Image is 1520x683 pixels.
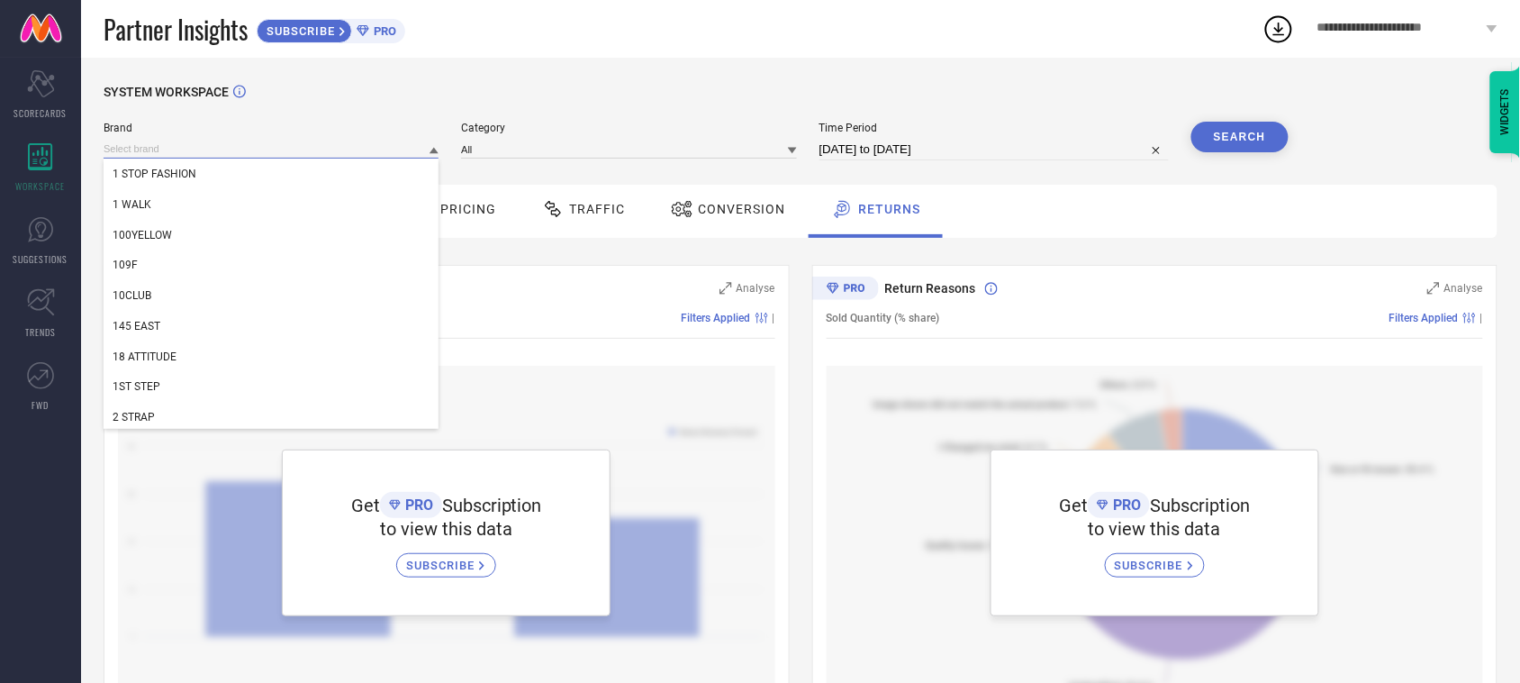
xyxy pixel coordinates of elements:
span: to view this data [1089,518,1221,540]
span: Partner Insights [104,11,248,48]
span: Pricing [440,202,496,216]
span: 18 ATTITUDE [113,351,176,363]
div: Open download list [1262,13,1295,45]
div: 100YELLOW [104,220,439,250]
span: SUBSCRIBE [1115,559,1188,572]
a: SUBSCRIBE [396,540,496,578]
a: SUBSCRIBE [1105,540,1205,578]
span: FWD [32,398,50,412]
span: to view this data [380,518,512,540]
span: Brand [104,122,439,134]
span: WORKSPACE [16,179,66,193]
span: 10CLUB [113,289,151,302]
div: 1 STOP FASHION [104,159,439,189]
span: Analyse [737,282,775,295]
span: SUGGESTIONS [14,252,68,266]
div: 109F [104,250,439,280]
div: 145 EAST [104,311,439,341]
span: Subscription [1150,495,1250,516]
svg: Zoom [719,282,732,295]
span: PRO [369,24,396,38]
span: TRENDS [25,325,56,339]
span: SUBSCRIBE [406,559,479,572]
div: 10CLUB [104,280,439,311]
span: Sold Quantity (% share) [827,312,940,324]
span: 1 WALK [113,198,151,211]
div: Premium [812,277,879,304]
input: Select time period [819,139,1169,160]
svg: Zoom [1427,282,1440,295]
span: SYSTEM WORKSPACE [104,85,229,99]
input: Select brand [104,140,439,159]
div: 1 WALK [104,189,439,220]
span: 145 EAST [113,320,160,332]
div: 1ST STEP [104,371,439,402]
span: 1ST STEP [113,380,160,393]
div: 18 ATTITUDE [104,341,439,372]
span: Filters Applied [682,312,751,324]
span: Return Reasons [885,281,976,296]
span: Filters Applied [1389,312,1459,324]
span: PRO [1108,496,1141,514]
span: Get [1059,495,1088,516]
div: 2 STRAP [104,402,439,433]
span: Conversion [698,202,785,216]
span: SCORECARDS [14,106,68,120]
a: SUBSCRIBEPRO [257,14,405,43]
span: Analyse [1444,282,1483,295]
span: Returns [858,202,920,216]
span: SUBSCRIBE [258,24,339,38]
span: Get [351,495,380,516]
span: 109F [113,259,138,271]
span: Traffic [569,202,625,216]
span: | [1480,312,1483,324]
span: Category [461,122,796,134]
span: Subscription [442,495,542,516]
button: Search [1191,122,1289,152]
span: | [773,312,775,324]
span: Time Period [819,122,1169,134]
span: PRO [401,496,433,514]
span: 2 STRAP [113,411,155,423]
span: 1 STOP FASHION [113,168,196,180]
span: 100YELLOW [113,229,172,241]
